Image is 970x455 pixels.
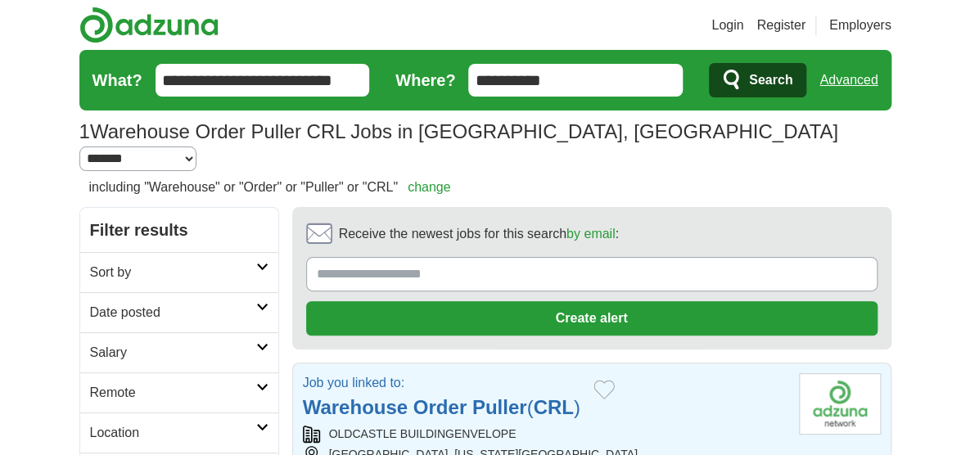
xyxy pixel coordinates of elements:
[413,396,467,418] strong: Order
[799,373,881,435] img: Company logo
[80,292,278,332] a: Date posted
[756,16,805,35] a: Register
[92,68,142,92] label: What?
[80,412,278,453] a: Location
[303,396,580,418] a: Warehouse Order Puller(CRL)
[395,68,455,92] label: Where?
[90,423,256,443] h2: Location
[80,252,278,292] a: Sort by
[303,373,580,393] p: Job you linked to:
[339,224,619,244] span: Receive the newest jobs for this search :
[79,117,90,146] span: 1
[80,372,278,412] a: Remote
[90,303,256,322] h2: Date posted
[819,64,878,97] a: Advanced
[80,332,278,372] a: Salary
[90,343,256,363] h2: Salary
[593,380,615,399] button: Add to favorite jobs
[90,383,256,403] h2: Remote
[829,16,891,35] a: Employers
[472,396,527,418] strong: Puller
[749,64,792,97] span: Search
[303,396,408,418] strong: Warehouse
[303,426,786,443] div: OLDCASTLE BUILDINGENVELOPE
[566,227,616,241] a: by email
[306,301,878,336] button: Create alert
[711,16,743,35] a: Login
[79,7,219,43] img: Adzuna logo
[89,178,451,197] h2: including "Warehouse" or "Order" or "Puller" or "CRL"
[709,63,806,97] button: Search
[408,180,451,194] a: change
[79,120,838,142] h1: Warehouse Order Puller CRL Jobs in [GEOGRAPHIC_DATA], [GEOGRAPHIC_DATA]
[80,208,278,252] h2: Filter results
[90,263,256,282] h2: Sort by
[533,396,573,418] strong: CRL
